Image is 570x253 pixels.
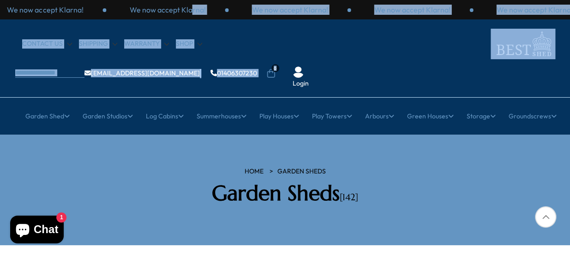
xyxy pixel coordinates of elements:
[266,69,276,78] a: 0
[106,5,228,15] div: 2 / 3
[271,64,279,72] span: 0
[259,105,299,128] a: Play Houses
[228,5,351,15] div: 3 / 3
[252,5,328,15] p: We now accept Klarna!
[146,105,184,128] a: Log Cabins
[84,70,200,76] a: [EMAIL_ADDRESS][DOMAIN_NAME]
[83,105,133,128] a: Garden Studios
[374,5,450,15] p: We now accept Klarna!
[176,39,202,49] a: Shop
[197,105,246,128] a: Summerhouses
[245,167,264,176] a: HOME
[509,105,557,128] a: Groundscrews
[293,79,309,88] a: Login
[467,105,496,128] a: Storage
[491,29,555,59] img: logo
[407,105,454,128] a: Green Houses
[277,167,326,176] a: Garden Sheds
[124,39,169,49] a: Warranty
[340,191,358,203] span: [142]
[79,39,117,49] a: Shipping
[129,5,205,15] p: We now accept Klarna!
[7,216,66,246] inbox-online-store-chat: Shopify online store chat
[365,105,394,128] a: Arbours
[154,181,417,206] h2: Garden Sheds
[22,39,72,49] a: CONTACT US
[351,5,473,15] div: 1 / 3
[25,105,70,128] a: Garden Shed
[312,105,352,128] a: Play Towers
[7,5,83,15] p: We now accept Klarna!
[293,67,304,78] img: User Icon
[210,70,257,76] a: 01406307230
